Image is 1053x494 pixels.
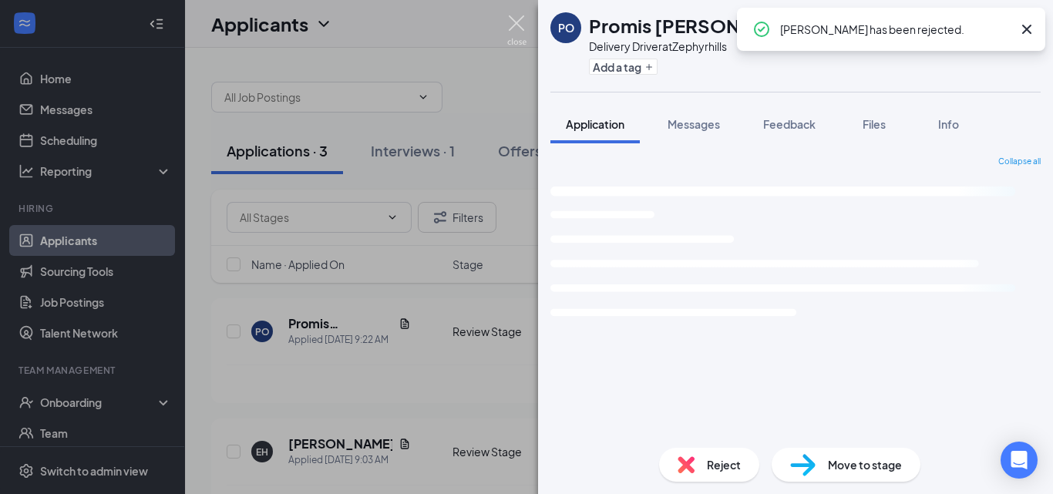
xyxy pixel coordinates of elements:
div: Delivery Driver at Zephyrhills [589,39,814,54]
div: PO [558,20,574,35]
span: Messages [668,117,720,131]
svg: Plus [644,62,654,72]
span: Application [566,117,624,131]
span: Feedback [763,117,816,131]
h1: Promis [PERSON_NAME] [589,12,814,39]
span: Files [863,117,886,131]
div: [PERSON_NAME] has been rejected. [780,20,1011,39]
div: Open Intercom Messenger [1001,442,1038,479]
span: Reject [707,456,741,473]
svg: Cross [1018,20,1036,39]
span: Collapse all [998,156,1041,168]
button: PlusAdd a tag [589,59,658,75]
span: Move to stage [828,456,902,473]
span: Info [938,117,959,131]
svg: CheckmarkCircle [752,20,771,39]
svg: Loading interface... [550,174,1041,370]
